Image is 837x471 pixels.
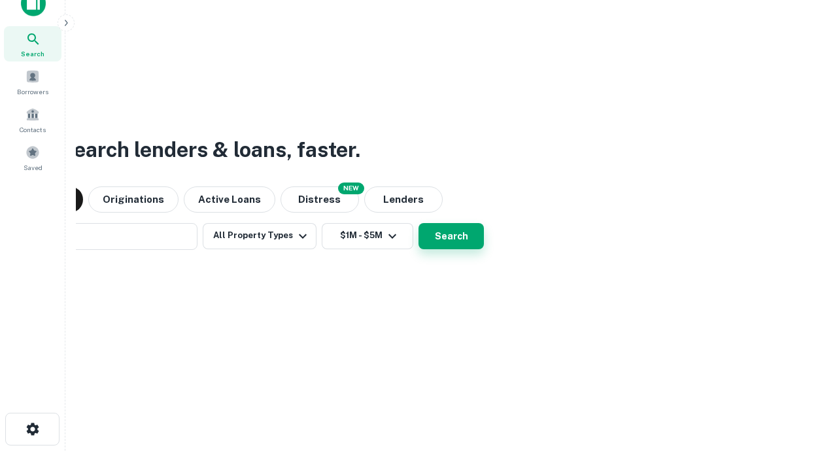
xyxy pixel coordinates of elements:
[4,26,61,61] a: Search
[20,124,46,135] span: Contacts
[772,366,837,429] iframe: Chat Widget
[364,186,443,213] button: Lenders
[338,183,364,194] div: NEW
[184,186,275,213] button: Active Loans
[281,186,359,213] button: Search distressed loans with lien and other non-mortgage details.
[88,186,179,213] button: Originations
[4,102,61,137] a: Contacts
[4,140,61,175] a: Saved
[4,64,61,99] a: Borrowers
[322,223,413,249] button: $1M - $5M
[24,162,43,173] span: Saved
[203,223,316,249] button: All Property Types
[21,48,44,59] span: Search
[418,223,484,249] button: Search
[60,134,360,166] h3: Search lenders & loans, faster.
[17,86,48,97] span: Borrowers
